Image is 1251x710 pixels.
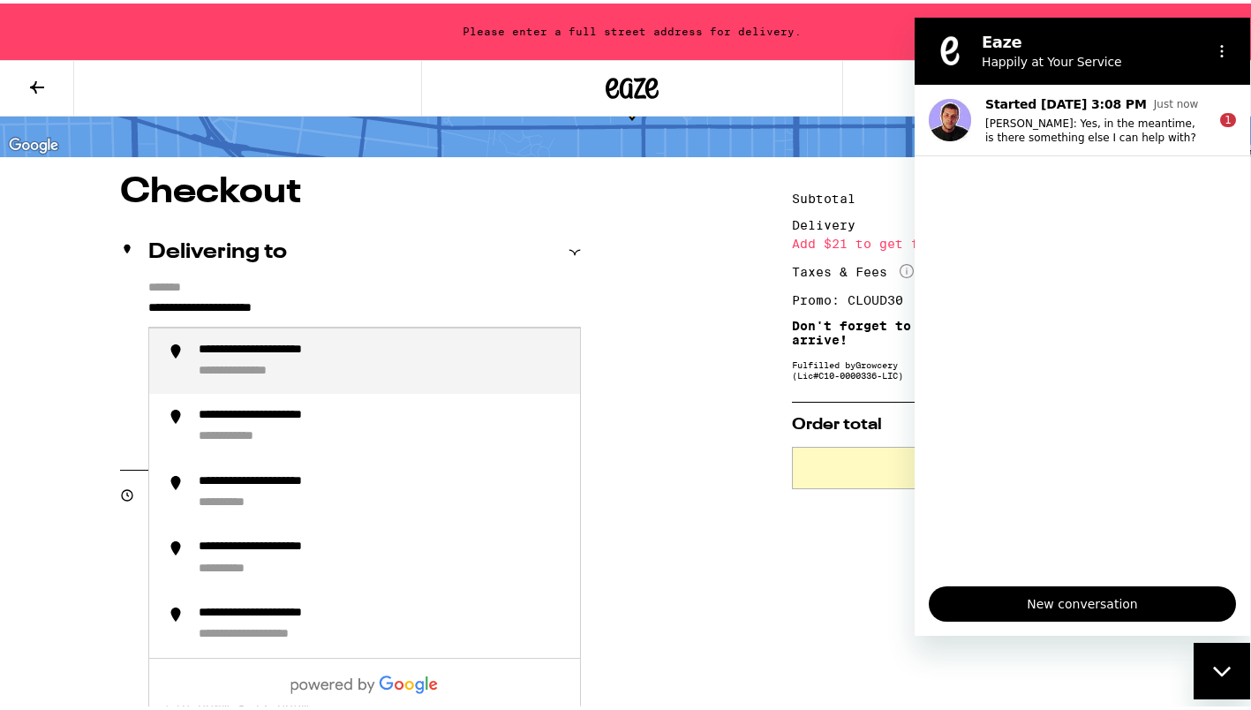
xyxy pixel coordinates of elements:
[792,189,868,201] div: Subtotal
[4,131,63,154] img: Google
[4,131,63,154] a: Open this area in Google Maps (opens a new window)
[148,238,287,260] h2: Delivering to
[792,261,914,276] div: Taxes & Fees
[792,356,1145,377] div: Fulfilled by Growcery (Lic# C10-0000336-LIC )
[792,215,868,228] div: Delivery
[915,14,1250,632] iframe: Messaging window
[792,291,916,303] div: Promo: CLOUD30
[120,171,581,207] h1: Checkout
[792,443,1145,486] button: Place Order
[1194,639,1250,696] iframe: Button to launch messaging window, 1 unread message
[792,315,1145,344] p: Don't forget to tip your driver when they arrive!
[792,234,1145,246] div: Add $21 to get free delivery!
[792,413,882,429] span: Order total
